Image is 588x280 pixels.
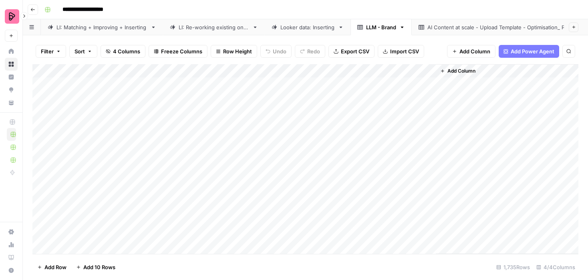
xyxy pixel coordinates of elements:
[149,45,207,58] button: Freeze Columns
[44,263,66,271] span: Add Row
[366,23,396,31] div: LLM - Brand
[5,225,18,238] a: Settings
[211,45,257,58] button: Row Height
[295,45,325,58] button: Redo
[5,251,18,264] a: Learning Hub
[5,45,18,58] a: Home
[83,263,115,271] span: Add 10 Rows
[390,47,419,55] span: Import CSV
[179,23,249,31] div: LI: Re-working existing ones
[5,58,18,71] a: Browse
[101,45,145,58] button: 4 Columns
[5,9,19,24] img: Preply Logo
[5,71,18,83] a: Insights
[493,261,533,274] div: 1,735 Rows
[260,45,292,58] button: Undo
[69,45,97,58] button: Sort
[447,45,495,58] button: Add Column
[307,47,320,55] span: Redo
[459,47,490,55] span: Add Column
[5,238,18,251] a: Usage
[265,19,350,35] a: Looker data: Inserting
[511,47,554,55] span: Add Power Agent
[75,47,85,55] span: Sort
[437,66,479,76] button: Add Column
[113,47,140,55] span: 4 Columns
[328,45,375,58] button: Export CSV
[378,45,424,58] button: Import CSV
[161,47,202,55] span: Freeze Columns
[41,47,54,55] span: Filter
[350,19,412,35] a: LLM - Brand
[499,45,559,58] button: Add Power Agent
[533,261,578,274] div: 4/4 Columns
[163,19,265,35] a: LI: Re-working existing ones
[223,47,252,55] span: Row Height
[5,96,18,109] a: Your Data
[341,47,369,55] span: Export CSV
[71,261,120,274] button: Add 10 Rows
[5,83,18,96] a: Opportunities
[56,23,147,31] div: LI: Matching + Improving + Inserting
[447,67,475,75] span: Add Column
[280,23,335,31] div: Looker data: Inserting
[5,6,18,26] button: Workspace: Preply
[32,261,71,274] button: Add Row
[273,47,286,55] span: Undo
[41,19,163,35] a: LI: Matching + Improving + Inserting
[5,264,18,277] button: Help + Support
[36,45,66,58] button: Filter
